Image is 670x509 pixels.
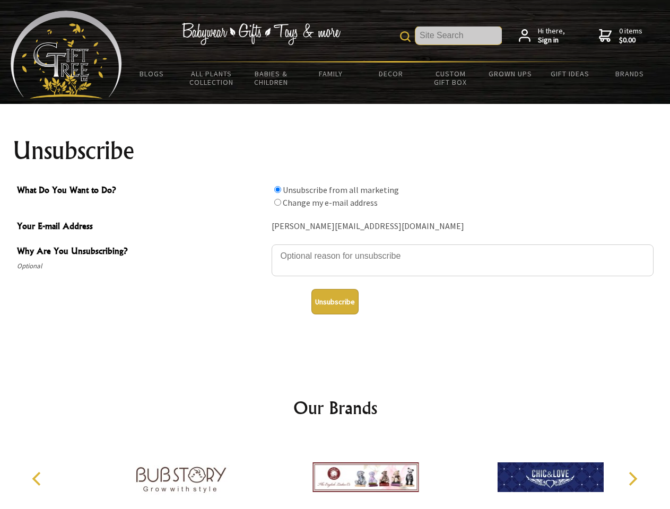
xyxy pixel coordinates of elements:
[480,63,540,85] a: Grown Ups
[540,63,600,85] a: Gift Ideas
[122,63,182,85] a: BLOGS
[17,183,266,199] span: What Do You Want to Do?
[13,138,658,163] h1: Unsubscribe
[181,23,341,45] img: Babywear - Gifts - Toys & more
[283,197,378,208] label: Change my e-mail address
[361,63,421,85] a: Decor
[519,27,565,45] a: Hi there,Sign in
[538,27,565,45] span: Hi there,
[11,11,122,99] img: Babyware - Gifts - Toys and more...
[241,63,301,93] a: Babies & Children
[301,63,361,85] a: Family
[619,26,642,45] span: 0 items
[272,244,654,276] textarea: Why Are You Unsubscribing?
[274,199,281,206] input: What Do You Want to Do?
[600,63,660,85] a: Brands
[17,260,266,273] span: Optional
[274,186,281,193] input: What Do You Want to Do?
[283,185,399,195] label: Unsubscribe from all marketing
[182,63,242,93] a: All Plants Collection
[538,36,565,45] strong: Sign in
[619,36,642,45] strong: $0.00
[17,244,266,260] span: Why Are You Unsubscribing?
[400,31,411,42] img: product search
[17,220,266,235] span: Your E-mail Address
[272,218,654,235] div: [PERSON_NAME][EMAIL_ADDRESS][DOMAIN_NAME]
[621,467,644,490] button: Next
[599,27,642,45] a: 0 items$0.00
[27,467,50,490] button: Previous
[421,63,481,93] a: Custom Gift Box
[21,395,649,420] h2: Our Brands
[415,27,502,45] input: Site Search
[311,289,359,314] button: Unsubscribe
